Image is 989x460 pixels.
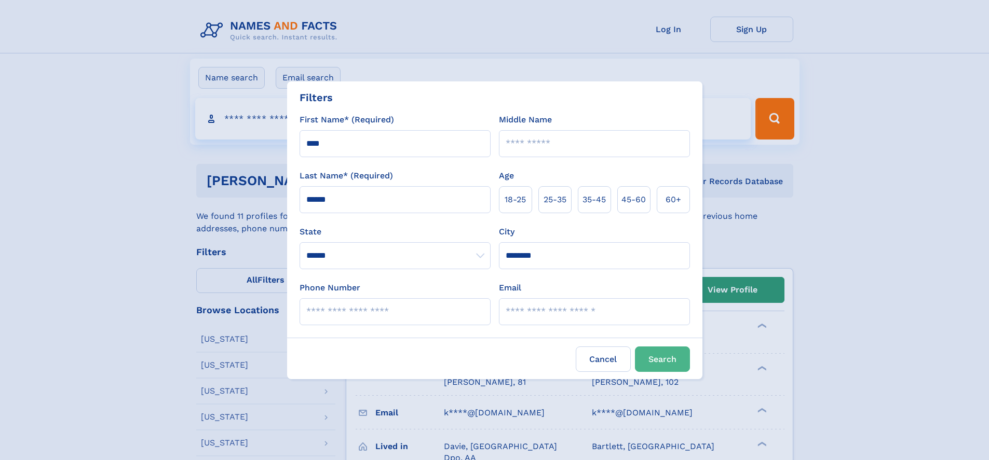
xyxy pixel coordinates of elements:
span: 35‑45 [582,193,606,206]
label: Cancel [576,346,631,372]
label: Email [499,282,521,294]
button: Search [635,346,690,372]
span: 45‑60 [621,193,646,206]
label: First Name* (Required) [300,114,394,126]
label: Middle Name [499,114,552,126]
div: Filters [300,90,333,105]
span: 18‑25 [505,193,526,206]
label: Age [499,170,514,182]
label: State [300,226,491,238]
label: Phone Number [300,282,360,294]
label: City [499,226,514,238]
span: 25‑35 [544,193,566,206]
span: 60+ [666,193,681,206]
label: Last Name* (Required) [300,170,393,182]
